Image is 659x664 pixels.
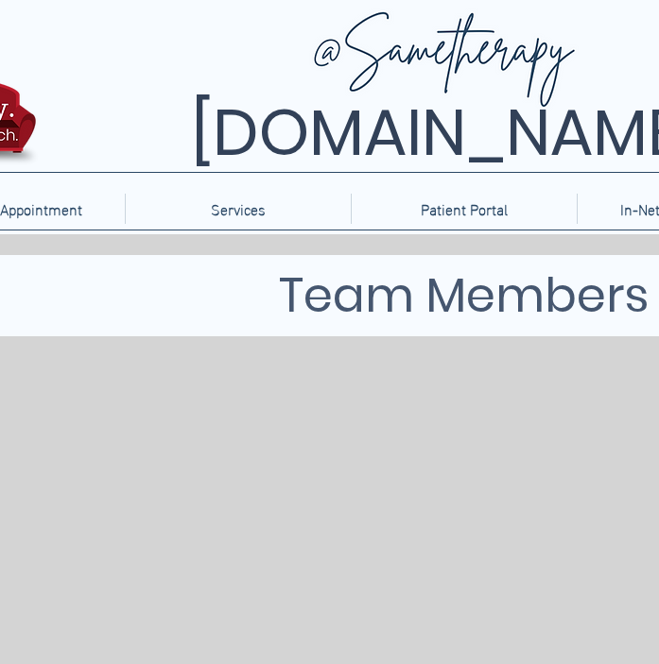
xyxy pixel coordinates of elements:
[411,194,517,224] p: Patient Portal
[201,194,275,224] p: Services
[351,194,577,224] a: Patient Portal
[125,194,351,224] div: Services
[279,262,649,329] span: Team Members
